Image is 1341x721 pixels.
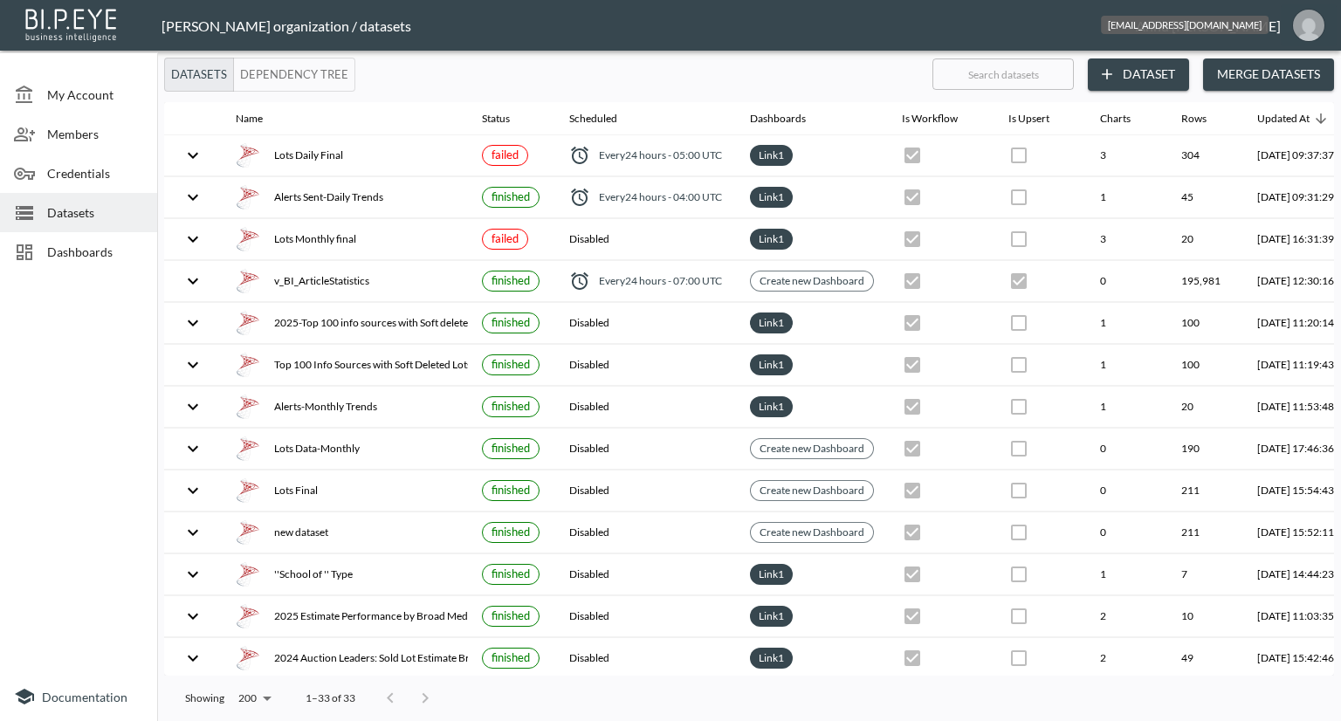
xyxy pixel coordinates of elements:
[236,562,454,587] div: ''School of '' Type
[756,438,868,458] a: Create new Dashboard
[468,596,555,637] th: {"type":{},"key":null,"ref":null,"props":{"size":"small","label":{"type":{},"key":null,"ref":null...
[236,478,260,503] img: mssql icon
[236,478,454,503] div: Lots Final
[569,108,617,129] div: Scheduled
[888,638,994,679] th: {"type":{},"key":null,"ref":null,"props":{"disabled":true,"checked":true,"color":"primary","style...
[236,269,454,293] div: v_BI_ArticleStatistics
[222,596,468,637] th: {"type":"div","key":null,"ref":null,"props":{"style":{"display":"flex","gap":16,"alignItems":"cen...
[888,219,994,260] th: {"type":{},"key":null,"ref":null,"props":{"disabled":true,"checked":true,"color":"primary","style...
[1167,135,1243,176] th: 304
[1088,58,1189,91] button: Dataset
[178,141,208,170] button: expand row
[555,261,736,302] th: {"type":"div","key":null,"ref":null,"props":{"style":{"display":"flex","alignItems":"center","col...
[236,311,454,335] div: 2025-Top 100 info sources with Soft deleted Lots
[222,177,468,218] th: {"type":"div","key":null,"ref":null,"props":{"style":{"display":"flex","gap":16,"alignItems":"cen...
[555,470,736,512] th: Disabled
[736,219,888,260] th: {"type":"div","key":null,"ref":null,"props":{"style":{"display":"flex","flexWrap":"wrap","gap":6}...
[468,387,555,428] th: {"type":{},"key":null,"ref":null,"props":{"size":"small","label":{"type":{},"key":null,"ref":null...
[555,554,736,595] th: Disabled
[468,638,555,679] th: {"type":{},"key":null,"ref":null,"props":{"size":"small","label":{"type":{},"key":null,"ref":null...
[994,512,1086,553] th: {"type":{},"key":null,"ref":null,"props":{"disabled":true,"checked":false,"color":"primary","styl...
[1167,303,1243,344] th: 100
[231,687,278,710] div: 200
[236,311,260,335] img: mssql icon
[736,177,888,218] th: {"type":"div","key":null,"ref":null,"props":{"style":{"display":"flex","flexWrap":"wrap","gap":6}...
[1167,429,1243,470] th: 190
[888,512,994,553] th: {"type":{},"key":null,"ref":null,"props":{"disabled":true,"checked":true,"color":"primary","style...
[756,522,868,542] a: Create new Dashboard
[468,554,555,595] th: {"type":{},"key":null,"ref":null,"props":{"size":"small","label":{"type":{},"key":null,"ref":null...
[236,227,454,251] div: Lots Monthly final
[178,224,208,254] button: expand row
[750,145,793,166] div: Link1
[222,345,468,386] th: {"type":"div","key":null,"ref":null,"props":{"style":{"display":"flex","gap":16,"alignItems":"cen...
[236,520,454,545] div: new dataset
[888,135,994,176] th: {"type":{},"key":null,"ref":null,"props":{"disabled":true,"checked":true,"color":"primary","style...
[755,187,787,207] a: Link1
[736,345,888,386] th: {"type":"div","key":null,"ref":null,"props":{"style":{"display":"flex","flexWrap":"wrap","gap":6}...
[750,396,793,417] div: Link1
[222,512,468,553] th: {"type":"div","key":null,"ref":null,"props":{"style":{"display":"flex","gap":16,"alignItems":"cen...
[42,690,127,704] span: Documentation
[1203,58,1334,91] button: Merge Datasets
[468,512,555,553] th: {"type":{},"key":null,"ref":null,"props":{"size":"small","label":{"type":{},"key":null,"ref":null...
[178,434,208,463] button: expand row
[492,441,530,455] span: finished
[222,387,468,428] th: {"type":"div","key":null,"ref":null,"props":{"style":{"display":"flex","gap":16,"alignItems":"cen...
[1293,10,1324,41] img: 30a3054078d7a396129f301891e268cf
[555,345,736,386] th: Disabled
[222,429,468,470] th: {"type":"div","key":null,"ref":null,"props":{"style":{"display":"flex","gap":16,"alignItems":"cen...
[236,269,260,293] img: mssql icon
[569,108,640,129] span: Scheduled
[1086,512,1167,553] th: 0
[888,387,994,428] th: {"type":{},"key":null,"ref":null,"props":{"disabled":true,"checked":true,"color":"primary","style...
[1181,108,1207,129] div: Rows
[750,648,793,669] div: Link1
[1086,219,1167,260] th: 3
[164,58,355,92] div: Platform
[236,353,454,377] div: Top 100 Info Sources with Soft Deleted Lots 2024
[185,690,224,705] p: Showing
[178,476,208,505] button: expand row
[736,554,888,595] th: {"type":"div","key":null,"ref":null,"props":{"style":{"display":"flex","flexWrap":"wrap","gap":6}...
[222,638,468,679] th: {"type":"div","key":null,"ref":null,"props":{"style":{"display":"flex","gap":16,"alignItems":"cen...
[492,148,519,161] span: failed
[555,429,736,470] th: Disabled
[222,470,468,512] th: {"type":"div","key":null,"ref":null,"props":{"style":{"display":"flex","gap":16,"alignItems":"cen...
[736,303,888,344] th: {"type":"div","key":null,"ref":null,"props":{"style":{"display":"flex","flexWrap":"wrap","gap":6}...
[468,135,555,176] th: {"type":{},"key":null,"ref":null,"props":{"size":"small","label":{"type":{},"key":null,"ref":null...
[756,480,868,500] a: Create new Dashboard
[492,357,530,371] span: finished
[888,429,994,470] th: {"type":{},"key":null,"ref":null,"props":{"disabled":true,"checked":true,"color":"primary","style...
[236,436,454,461] div: Lots Data-Monthly
[468,470,555,512] th: {"type":{},"key":null,"ref":null,"props":{"size":"small","label":{"type":{},"key":null,"ref":null...
[468,303,555,344] th: {"type":{},"key":null,"ref":null,"props":{"size":"small","label":{"type":{},"key":null,"ref":null...
[492,483,530,497] span: finished
[994,135,1086,176] th: {"type":{},"key":null,"ref":null,"props":{"disabled":true,"color":"primary","style":{"padding":0}...
[994,638,1086,679] th: {"type":{},"key":null,"ref":null,"props":{"disabled":true,"checked":false,"color":"primary","styl...
[555,135,736,176] th: {"type":"div","key":null,"ref":null,"props":{"style":{"display":"flex","alignItems":"center","col...
[555,512,736,553] th: Disabled
[750,438,874,459] div: Create new Dashboard
[1086,638,1167,679] th: 2
[14,686,143,707] a: Documentation
[468,345,555,386] th: {"type":{},"key":null,"ref":null,"props":{"size":"small","label":{"type":{},"key":null,"ref":null...
[1086,135,1167,176] th: 3
[555,596,736,637] th: Disabled
[178,266,208,296] button: expand row
[1167,219,1243,260] th: 20
[1086,261,1167,302] th: 0
[1008,108,1072,129] span: Is Upsert
[750,271,874,292] div: Create new Dashboard
[236,143,260,168] img: mssql icon
[888,345,994,386] th: {"type":{},"key":null,"ref":null,"props":{"disabled":true,"checked":true,"color":"primary","style...
[1101,16,1269,34] div: [EMAIL_ADDRESS][DOMAIN_NAME]
[755,145,787,165] a: Link1
[1167,554,1243,595] th: 7
[994,554,1086,595] th: {"type":{},"key":null,"ref":null,"props":{"disabled":true,"checked":false,"color":"primary","styl...
[1100,108,1131,129] div: Charts
[492,315,530,329] span: finished
[468,219,555,260] th: {"type":{},"key":null,"ref":null,"props":{"size":"small","label":{"type":{},"key":null,"ref":null...
[178,601,208,631] button: expand row
[555,219,736,260] th: Disabled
